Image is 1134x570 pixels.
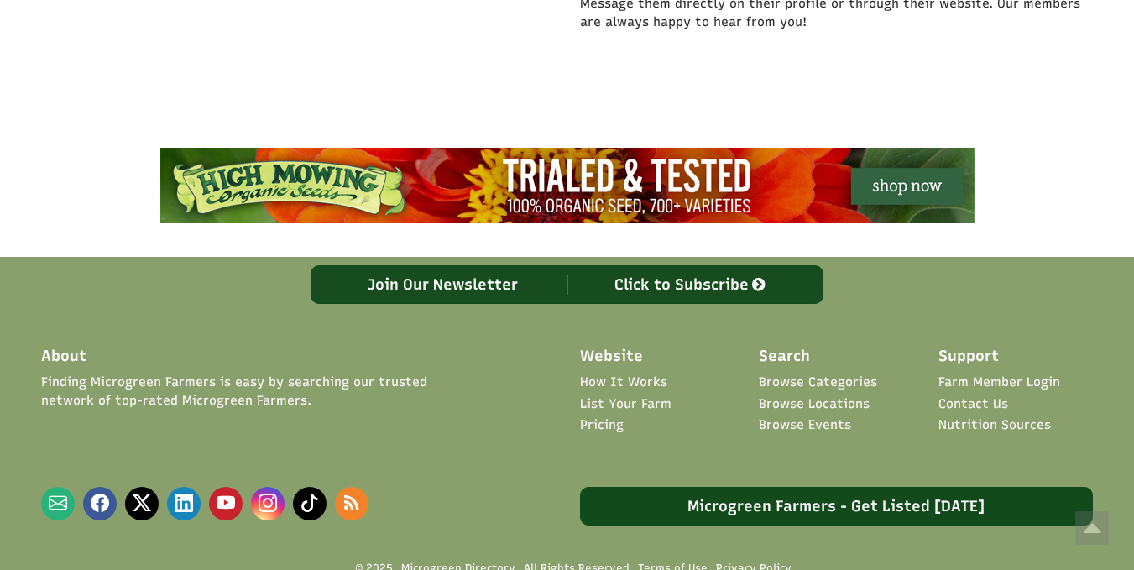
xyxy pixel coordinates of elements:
a: Microgreen Farmers - Get Listed [DATE] [580,487,1094,526]
a: How It Works [580,374,667,391]
a: Join Our Newsletter Click to Subscribe [311,265,824,304]
a: Browse Categories [759,374,877,391]
a: Contact Us [938,395,1008,413]
span: Support [938,346,999,368]
span: Finding Microgreen Farmers is easy by searching our trusted network of top-rated Microgreen Farmers. [41,374,465,410]
a: List Your Farm [580,395,672,413]
a: Nutrition Sources [938,416,1051,434]
a: Browse Events [759,416,851,434]
span: Search [759,346,810,368]
a: Pricing [580,416,624,434]
span: About [41,346,86,368]
span: Website [580,346,643,368]
img: High [160,148,975,223]
div: Click to Subscribe [567,275,815,295]
a: Browse Locations [759,395,870,413]
div: Join Our Newsletter [320,275,567,295]
a: Farm Member Login [938,374,1060,391]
